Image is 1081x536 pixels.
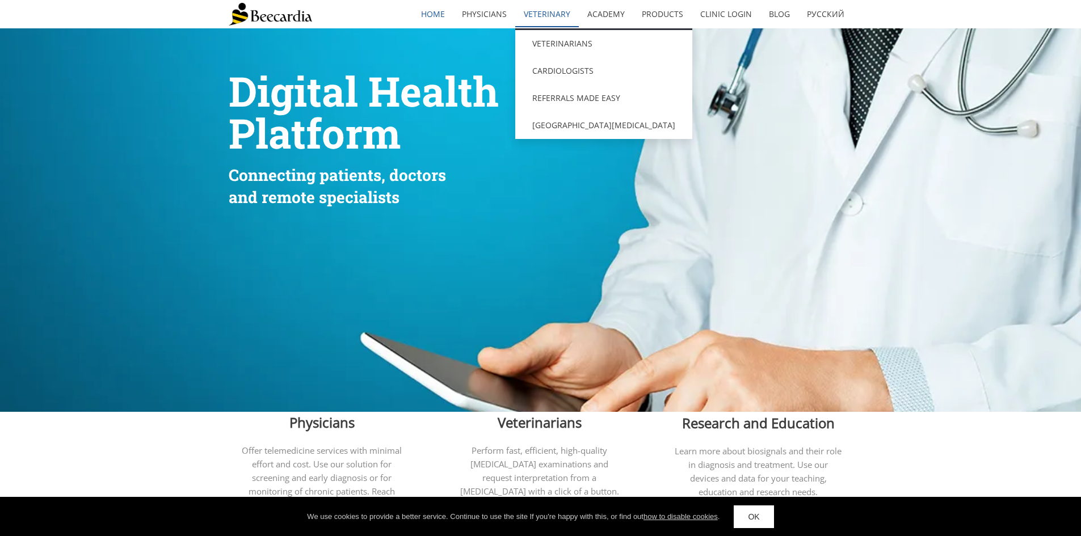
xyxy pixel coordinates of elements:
span: Connecting patients, doctors [229,164,446,185]
a: Veterinary [515,1,579,27]
a: Русский [798,1,853,27]
span: Offer telemedicine services with minimal effort and cost. Use our solution for screening and earl... [242,445,402,524]
a: Products [633,1,692,27]
a: Physicians [453,1,515,27]
span: Platform [229,106,401,160]
span: Learn more about biosignals and their role in diagnosis and treatment. Use our devices and data f... [675,445,842,497]
a: Referrals Made Easy [515,85,692,112]
a: Blog [760,1,798,27]
a: [GEOGRAPHIC_DATA][MEDICAL_DATA] [515,112,692,139]
span: Veterinarians [498,413,582,432]
span: Digital Health [229,64,499,118]
span: Research and Education [682,413,835,432]
a: how to disable cookies [643,512,718,521]
a: Academy [579,1,633,27]
span: Perform fast, efficient, high-quality [MEDICAL_DATA] examinations and request interpretation from... [460,445,619,497]
a: Clinic Login [692,1,760,27]
span: Physicians [289,413,355,432]
a: home [413,1,453,27]
a: Cardiologists [515,57,692,85]
a: Veterinarians [515,30,692,57]
span: and remote specialists [229,187,399,208]
a: OK [734,505,773,528]
img: Beecardia [229,3,312,26]
div: We use cookies to provide a better service. Continue to use the site If you're happy with this, o... [307,511,720,522]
